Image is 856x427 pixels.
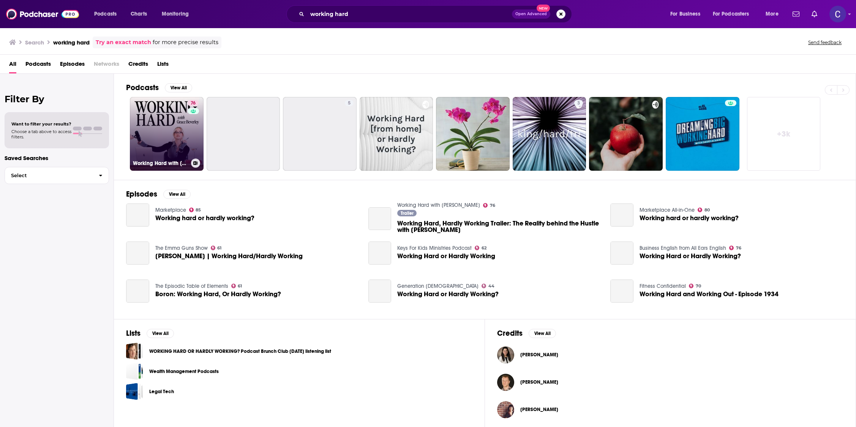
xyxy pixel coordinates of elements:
img: logo_orange.svg [12,12,18,18]
span: 76 [490,204,495,207]
span: Select [5,173,93,178]
a: 3 [574,100,583,106]
a: Show notifications dropdown [809,8,820,21]
span: 5 [348,100,351,107]
a: Working Hard or Hardly Working [397,253,495,259]
a: Working Hard with Grace Beverley [397,202,480,208]
a: Charts [126,8,152,20]
span: 61 [217,246,221,250]
a: Generation Church [397,283,479,289]
a: +3k [747,97,821,171]
a: Wealth Management Podcasts [149,367,219,376]
img: User Profile [829,6,846,22]
button: View All [147,329,174,338]
a: Chris Hardy [520,379,558,385]
h2: Podcasts [126,83,159,92]
button: Kelly Hardcastle JonesKelly Hardcastle Jones [497,397,843,422]
a: Business English from All Ears English [640,245,726,251]
a: 62 [475,246,486,250]
input: Search podcasts, credits, & more... [307,8,512,20]
a: Working Hard, Hardly Working Trailer: The Reality behind the Hustle with Grace Beverley [368,207,392,230]
span: 62 [482,246,486,250]
a: 5 [283,97,357,171]
span: 80 [704,208,710,212]
a: Working Hard or Hardly Working? [610,241,633,265]
span: for more precise results [153,38,218,47]
a: Kelly Hardcastle Jones [520,406,558,413]
a: 44 [482,284,494,288]
a: Working Hard or Hardly Working? [397,291,499,297]
span: Charts [131,9,147,19]
a: WORKING HARD OR HARDLY WORKING? Podcast Brunch Club November 2020 listening list [126,343,143,360]
img: Ruta Hardikar [497,346,514,364]
a: Try an exact match [96,38,151,47]
a: Marketplace [155,207,186,213]
img: tab_domain_overview_orange.svg [21,44,27,50]
span: New [537,5,550,12]
span: Lists [157,58,169,73]
h2: Lists [126,329,141,338]
a: Working Hard or Hardly Working? [368,279,392,303]
span: [PERSON_NAME] [520,406,558,413]
button: open menu [89,8,126,20]
a: 85 [189,208,201,212]
img: Podchaser - Follow, Share and Rate Podcasts [6,7,79,21]
span: Trailer [401,211,414,216]
a: 5 [345,100,354,106]
a: Legal Tech [149,387,174,396]
h3: Search [25,39,44,46]
a: Grace Beverley | Working Hard/Hardly Working [126,241,149,265]
div: Domain: [DOMAIN_NAME] [20,20,84,26]
span: Podcasts [94,9,117,19]
a: Credits [128,58,148,73]
button: open menu [156,8,199,20]
div: Search podcasts, credits, & more... [294,5,579,23]
a: Working hard or hardly working? [640,215,739,221]
p: Saved Searches [5,154,109,162]
a: PodcastsView All [126,83,192,92]
a: The Episodic Table of Elements [155,283,228,289]
span: Logged in as publicityxxtina [829,6,846,22]
h3: working hard [53,39,90,46]
a: Working hard or hardly working? [610,203,633,227]
span: Working hard or hardly working? [155,215,254,221]
h2: Episodes [126,189,157,199]
a: Boron: Working Hard, Or Hardly Working? [155,291,281,297]
span: 76 [736,246,741,250]
span: Choose a tab above to access filters. [11,129,71,140]
img: tab_keywords_by_traffic_grey.svg [76,44,82,50]
span: Podcasts [25,58,51,73]
span: Monitoring [162,9,189,19]
button: open menu [760,8,788,20]
span: For Business [670,9,700,19]
a: Fitness Confidential [640,283,686,289]
a: 61 [211,246,222,250]
a: 76 [188,100,199,106]
a: Ruta Hardikar [520,352,558,358]
a: 76 [483,203,495,208]
div: Keywords by Traffic [84,45,128,50]
a: All [9,58,16,73]
a: Marketplace All-in-One [640,207,695,213]
a: Legal Tech [126,383,143,400]
a: Working Hard, Hardly Working Trailer: The Reality behind the Hustle with Grace Beverley [397,220,601,233]
button: Show profile menu [829,6,846,22]
a: Keys For Kids Ministries Podcast [397,245,472,251]
img: website_grey.svg [12,20,18,26]
img: Chris Hardy [497,374,514,391]
a: The Emma Guns Show [155,245,208,251]
a: Grace Beverley | Working Hard/Hardly Working [155,253,303,259]
a: 76Working Hard with [PERSON_NAME] [130,97,204,171]
span: Working Hard or Hardly Working? [640,253,741,259]
span: More [766,9,779,19]
span: [PERSON_NAME] [520,352,558,358]
span: Networks [94,58,119,73]
span: 61 [238,284,242,288]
